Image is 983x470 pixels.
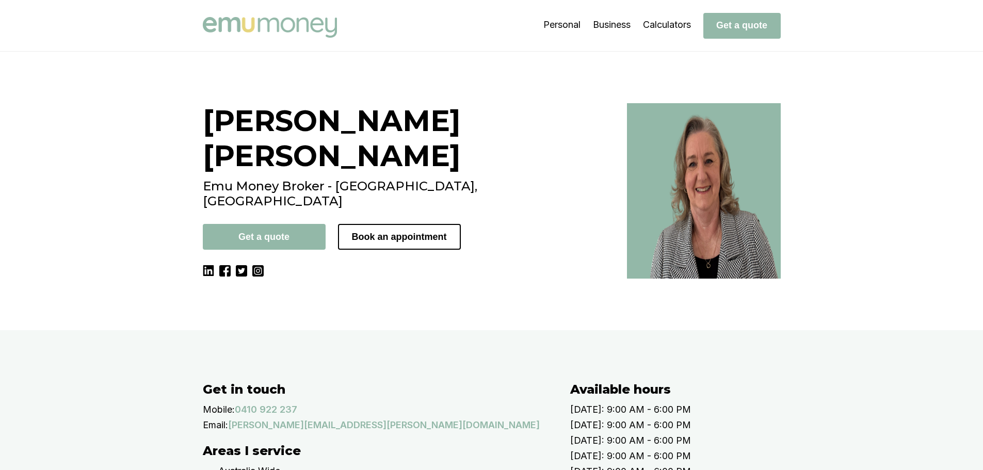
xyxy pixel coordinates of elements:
p: [DATE]: 9:00 AM - 6:00 PM [570,417,801,433]
img: Emu Money logo [203,17,337,38]
img: Facebook [219,265,231,277]
h2: Get in touch [203,382,550,397]
a: Get a quote [703,20,781,30]
h2: Areas I service [203,443,550,458]
h2: Emu Money Broker - [GEOGRAPHIC_DATA], [GEOGRAPHIC_DATA] [203,179,615,208]
button: Book an appointment [338,224,461,250]
p: Email: [203,417,228,433]
p: Mobile: [203,402,235,417]
img: Twitter [236,265,247,277]
img: Best broker in Central Coast, NSW - Robyn Adams [627,103,781,279]
p: [DATE]: 9:00 AM - 6:00 PM [570,433,801,448]
a: [PERSON_NAME][EMAIL_ADDRESS][PERSON_NAME][DOMAIN_NAME] [228,417,540,433]
h2: Available hours [570,382,801,397]
img: LinkedIn [203,265,214,277]
img: Instagram [252,265,264,277]
button: Get a quote [703,13,781,39]
h1: [PERSON_NAME] [PERSON_NAME] [203,103,615,173]
p: [DATE]: 9:00 AM - 6:00 PM [570,448,801,464]
button: Get a quote [203,224,326,250]
a: 0410 922 237 [235,402,297,417]
p: [DATE]: 9:00 AM - 6:00 PM [570,402,801,417]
